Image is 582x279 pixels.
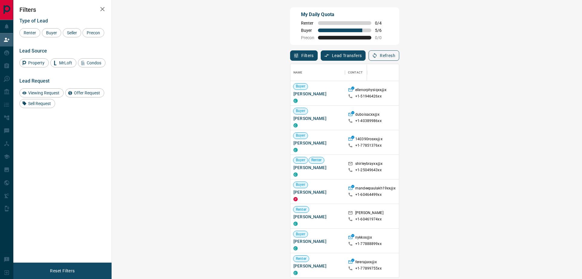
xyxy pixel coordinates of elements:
[355,241,382,247] p: +1- 77888899xx
[50,58,76,67] div: MrLoft
[301,28,314,33] span: Buyer
[26,60,47,65] span: Property
[355,235,372,241] p: nykkxx@x
[19,58,49,67] div: Property
[63,28,81,37] div: Seller
[369,50,399,61] button: Refresh
[355,217,382,222] p: +1- 60461974xx
[355,210,383,217] p: [PERSON_NAME]
[19,28,40,37] div: Renter
[355,192,382,197] p: +1- 60464499xx
[293,197,298,201] div: property.ca
[290,64,345,81] div: Name
[355,118,382,124] p: +1- 40389986xx
[293,133,308,138] span: Buyer
[355,87,386,94] p: ellenorphysiqxx@x
[355,143,382,148] p: +1- 77851376xx
[290,50,318,61] button: Filters
[19,78,49,84] span: Lead Request
[301,11,388,18] p: My Daily Quota
[293,64,303,81] div: Name
[293,91,342,97] span: [PERSON_NAME]
[26,101,53,106] span: Sell Request
[355,94,382,99] p: +1- 51946426xx
[293,140,342,146] span: [PERSON_NAME]
[293,207,309,212] span: Renter
[293,123,298,128] div: condos.ca
[293,115,342,121] span: [PERSON_NAME]
[19,6,105,13] h2: Filters
[375,28,388,33] span: 5 / 6
[19,18,48,24] span: Type of Lead
[293,165,342,171] span: [PERSON_NAME]
[309,158,324,163] span: Renter
[293,246,298,250] div: condos.ca
[82,28,104,37] div: Precon
[321,50,366,61] button: Lead Transfers
[293,238,342,244] span: [PERSON_NAME]
[355,186,396,192] p: mandeepaulakh19xx@x
[293,182,308,187] span: Buyer
[57,60,74,65] span: MrLoft
[293,256,309,261] span: Renter
[19,48,47,54] span: Lead Source
[293,263,342,269] span: [PERSON_NAME]
[293,189,342,195] span: [PERSON_NAME]
[355,260,377,266] p: fererajaxx@x
[293,222,298,226] div: condos.ca
[348,64,363,81] div: Contact
[355,137,383,143] p: 140390rosxx@x
[375,35,388,40] span: 0 / 0
[46,266,79,276] button: Reset Filters
[293,99,298,103] div: condos.ca
[44,30,59,35] span: Buyer
[65,88,104,97] div: Offer Request
[293,271,298,275] div: condos.ca
[72,90,102,95] span: Offer Request
[19,99,55,108] div: Sell Request
[301,35,314,40] span: Precon
[301,21,314,26] span: Renter
[22,30,38,35] span: Renter
[355,161,383,168] p: shirleybrayxx@x
[375,21,388,26] span: 0 / 4
[85,60,103,65] span: Condos
[355,266,382,271] p: +1- 77899755xx
[355,112,380,118] p: duboisacxx@x
[293,158,308,163] span: Buyer
[26,90,62,95] span: Viewing Request
[293,108,308,114] span: Buyer
[293,148,298,152] div: condos.ca
[65,30,79,35] span: Seller
[293,172,298,177] div: condos.ca
[78,58,105,67] div: Condos
[355,168,382,173] p: +1- 25049643xx
[293,84,308,89] span: Buyer
[293,214,342,220] span: [PERSON_NAME]
[293,232,308,237] span: Buyer
[42,28,61,37] div: Buyer
[19,88,64,97] div: Viewing Request
[85,30,102,35] span: Precon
